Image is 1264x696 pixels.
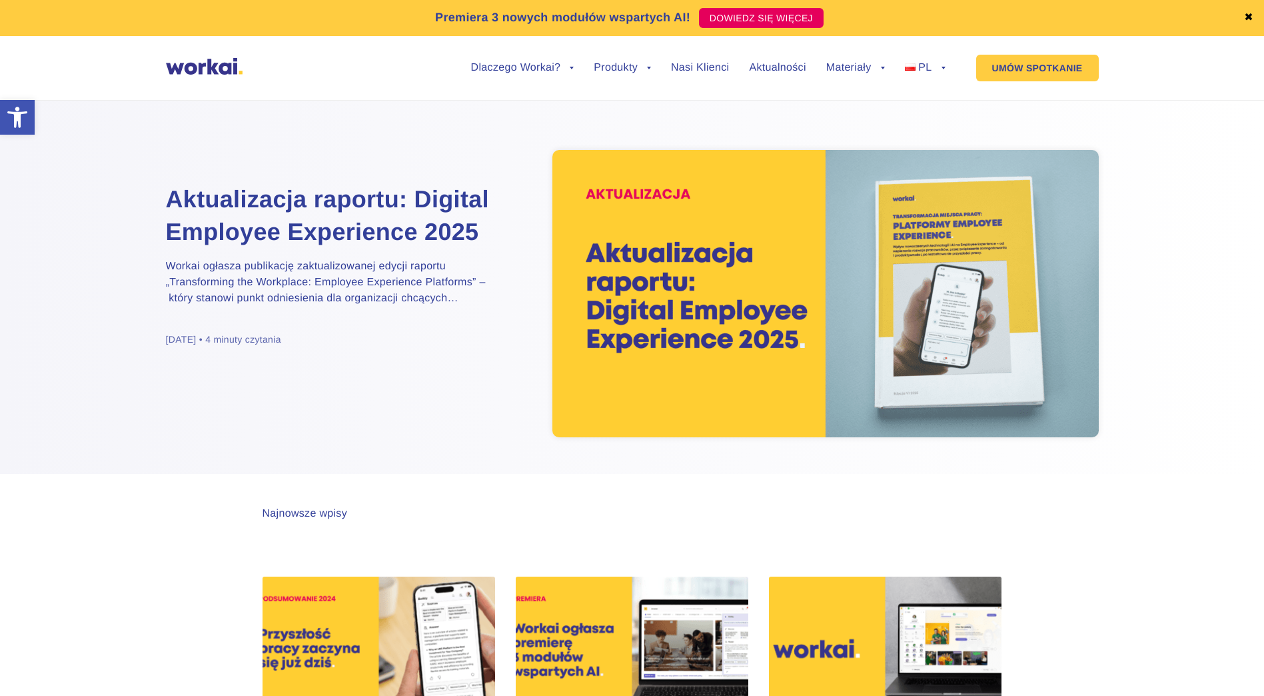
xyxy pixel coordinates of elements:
[749,63,806,73] a: Aktualności
[826,63,885,73] a: Materiały
[435,9,690,27] p: Premiera 3 nowych modułów wspartych AI!
[471,63,574,73] a: Dlaczego Workai?
[166,259,499,307] p: Workai ogłasza publikację zaktualizowanej edycji raportu „Transforming the Workplace: Employee Ex...
[671,63,729,73] a: Nasi Klienci
[918,62,932,73] span: PL
[552,150,1099,437] img: raport digital employee experience 2025
[1244,13,1253,23] a: ✖
[263,507,348,520] div: Najnowsze wpisy
[976,55,1099,81] a: UMÓW SPOTKANIE
[166,333,281,346] div: [DATE] • 4 minuty czytania
[594,63,651,73] a: Produkty
[166,183,499,248] a: Aktualizacja raportu: Digital Employee Experience 2025
[699,8,824,28] a: DOWIEDZ SIĘ WIĘCEJ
